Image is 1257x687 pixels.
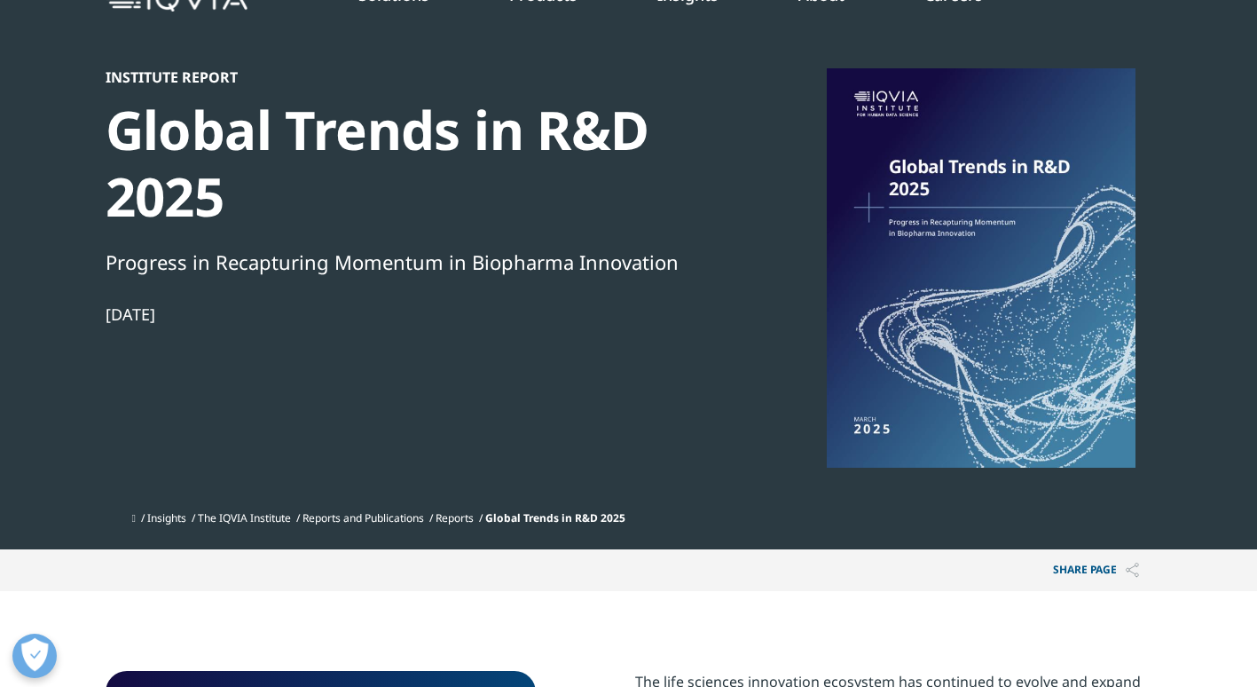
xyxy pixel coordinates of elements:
[12,634,57,678] button: 打开偏好
[1040,549,1152,591] button: Share PAGEShare PAGE
[436,510,474,525] a: Reports
[485,510,625,525] span: Global Trends in R&D 2025
[1040,549,1152,591] p: Share PAGE
[147,510,186,525] a: Insights
[302,510,424,525] a: Reports and Publications
[198,510,291,525] a: The IQVIA Institute
[1126,563,1139,578] img: Share PAGE
[106,68,714,86] div: Institute Report
[106,304,714,325] div: [DATE]
[106,247,714,277] div: Progress in Recapturing Momentum in Biopharma Innovation
[106,97,714,230] div: Global Trends in R&D 2025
